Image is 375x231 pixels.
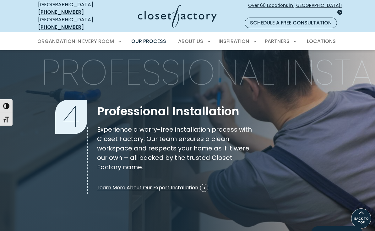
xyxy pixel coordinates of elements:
nav: Primary Menu [33,33,342,50]
a: BACK TO TOP [351,208,371,228]
span: Over 60 Locations in [GEOGRAPHIC_DATA]! [248,2,342,15]
a: Learn More About Our Expert Installation [97,182,209,194]
span: Locations [307,38,336,45]
span: Partners [265,38,290,45]
img: Closet Factory Logo [138,5,217,28]
a: [PHONE_NUMBER] [38,8,84,16]
a: [PHONE_NUMBER] [38,24,84,31]
span: Our Process [131,38,166,45]
div: [GEOGRAPHIC_DATA] [38,16,106,31]
span: 4 [55,100,87,134]
div: [GEOGRAPHIC_DATA] [38,1,106,16]
span: Organization in Every Room [37,38,114,45]
span: About Us [178,38,203,45]
p: Experience a worry-free installation process with Closet Factory. Our team ensures a clean worksp... [97,125,254,172]
span: BACK TO TOP [351,217,371,224]
span: Learn More About Our Expert Installation [97,184,208,192]
span: Inspiration [219,38,249,45]
span: Professional Installation [97,103,239,119]
a: Schedule a Free Consultation [245,18,337,28]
